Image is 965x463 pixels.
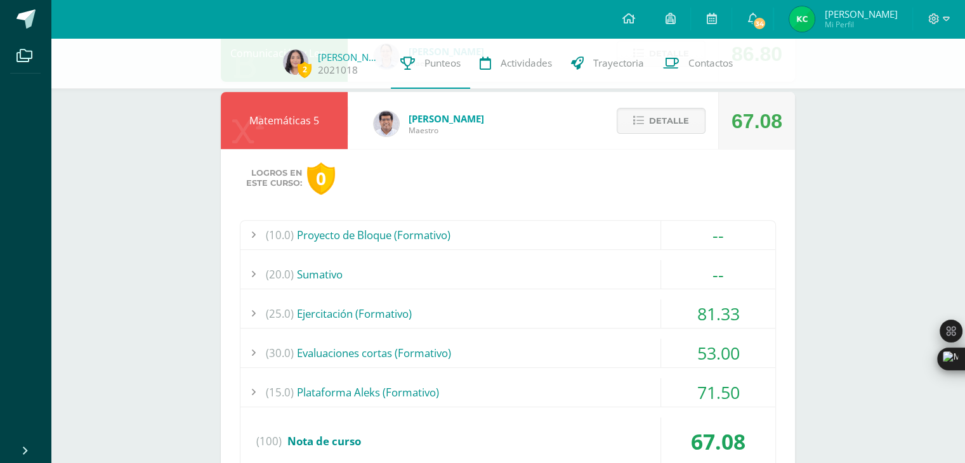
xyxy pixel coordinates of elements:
div: 53.00 [661,339,775,367]
div: Ejercitación (Formativo) [240,299,775,328]
img: 6be5a4e3db0b8a49161eb5c2d5f83f91.png [283,49,308,75]
div: 0 [307,162,335,195]
span: (20.0) [266,260,294,289]
span: (15.0) [266,378,294,407]
a: Trayectoria [561,38,653,89]
span: Logros en este curso: [246,168,302,188]
span: [PERSON_NAME] [824,8,897,20]
div: 71.50 [661,378,775,407]
a: [PERSON_NAME] [318,51,381,63]
span: [PERSON_NAME] [409,112,484,125]
div: Plataforma Aleks (Formativo) [240,378,775,407]
span: Detalle [649,109,689,133]
a: 2021018 [318,63,358,77]
span: Maestro [409,125,484,136]
div: Sumativo [240,260,775,289]
span: Nota de curso [287,434,361,448]
a: Punteos [391,38,470,89]
div: -- [661,260,775,289]
a: Contactos [653,38,742,89]
span: Contactos [688,56,733,70]
span: 34 [752,16,766,30]
div: Proyecto de Bloque (Formativo) [240,221,775,249]
span: (10.0) [266,221,294,249]
span: Actividades [501,56,552,70]
span: 2 [298,62,312,77]
span: Trayectoria [593,56,644,70]
div: -- [661,221,775,249]
span: Punteos [424,56,461,70]
a: Actividades [470,38,561,89]
div: Evaluaciones cortas (Formativo) [240,339,775,367]
img: 01ec045deed16b978cfcd964fb0d0c55.png [374,111,399,136]
span: (30.0) [266,339,294,367]
div: 81.33 [661,299,775,328]
div: Matemáticas 5 [221,92,348,149]
span: Mi Perfil [824,19,897,30]
span: (25.0) [266,299,294,328]
img: 1cb5b66a2bdc2107615d7c65ab6563a9.png [789,6,815,32]
button: Detalle [617,108,706,134]
div: 67.08 [732,93,782,150]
